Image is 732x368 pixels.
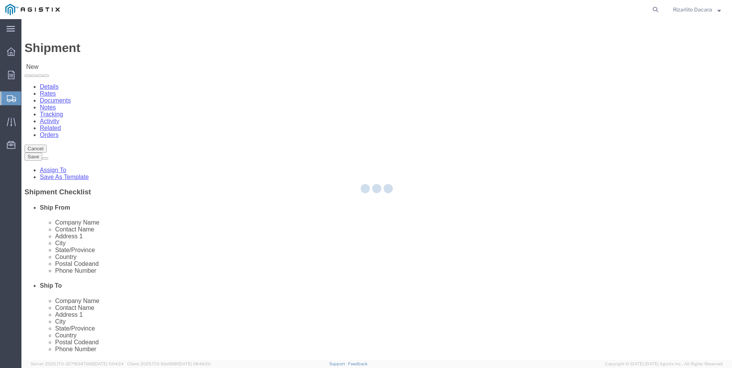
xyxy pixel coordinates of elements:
[348,361,368,366] a: Feedback
[94,361,124,366] span: [DATE] 11:04:24
[605,361,723,367] span: Copyright © [DATE]-[DATE] Agistix Inc., All Rights Reserved
[127,361,211,366] span: Client: 2025.17.0-5dd568f
[673,5,721,14] button: Rizarlito Dacara
[5,4,60,15] img: logo
[673,5,712,14] span: Rizarlito Dacara
[329,361,348,366] a: Support
[31,361,124,366] span: Server: 2025.17.0-327f6347098
[178,361,211,366] span: [DATE] 08:44:20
